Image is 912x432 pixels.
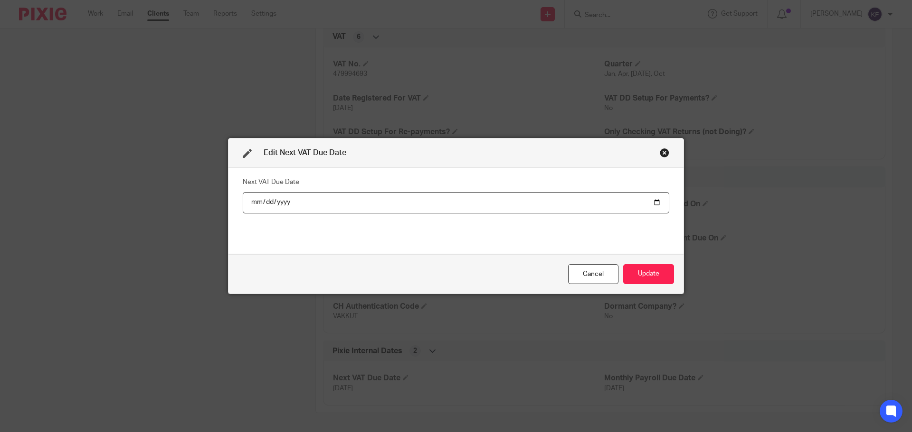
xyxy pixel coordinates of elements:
[264,149,346,156] span: Edit Next VAT Due Date
[243,177,299,187] label: Next VAT Due Date
[243,192,669,213] input: YYYY-MM-DD
[660,148,669,157] div: Close this dialog window
[623,264,674,285] button: Update
[568,264,618,285] div: Close this dialog window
